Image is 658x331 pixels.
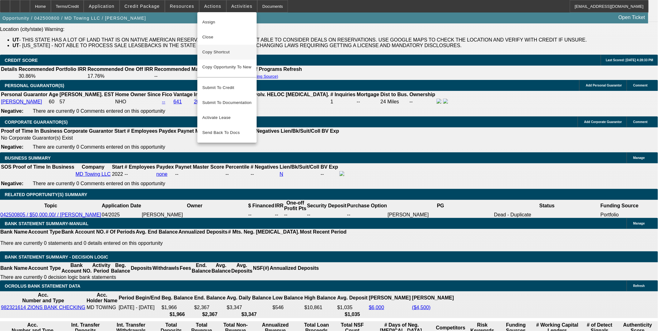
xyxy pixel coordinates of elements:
span: Copy Shortcut [202,48,252,56]
span: Submit To Documentation [202,99,252,106]
span: Copy Opportunity To New [202,65,251,69]
span: Send Back To Docs [202,129,252,136]
span: Submit To Credit [202,84,252,91]
span: Close [202,33,252,41]
span: Activate Lease [202,114,252,121]
span: Assign [202,18,252,26]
